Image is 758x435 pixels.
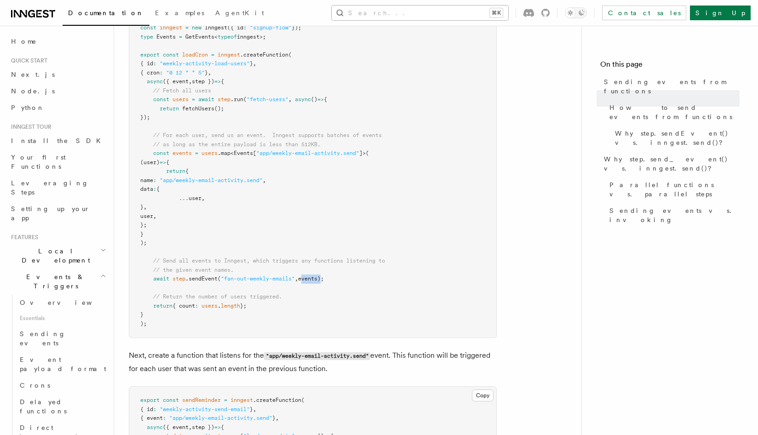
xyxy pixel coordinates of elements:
span: sendReminder [182,397,221,403]
span: Delayed functions [20,398,67,415]
span: users [201,303,218,309]
span: = [211,52,214,58]
span: const [163,397,179,403]
span: , [263,177,266,183]
span: (); [214,105,224,112]
span: events); [298,275,324,282]
span: : [160,69,163,76]
span: ({ event [163,78,189,85]
span: .createFunction [253,397,301,403]
span: : [153,177,156,183]
span: Essentials [16,311,108,326]
span: Home [11,37,37,46]
span: "weekly-activity-load-users" [160,60,250,67]
span: Install the SDK [11,137,106,144]
span: : [153,406,156,412]
span: => [160,159,166,166]
span: Examples [155,9,204,17]
a: Sending events from functions [600,74,740,99]
span: ({ id [227,24,243,31]
span: fetchUsers [182,105,214,112]
span: Sending events [20,330,66,347]
span: Crons [20,382,50,389]
a: Documentation [63,3,149,26]
span: // Return the number of users triggered. [153,293,282,300]
span: => [214,424,221,430]
a: AgentKit [210,3,270,25]
span: Overview [20,299,115,306]
span: = [185,24,189,31]
button: Copy [472,389,494,401]
span: user [140,213,153,219]
kbd: ⌘K [490,8,503,17]
span: export [140,52,160,58]
span: Setting up your app [11,205,90,222]
span: () [311,96,317,103]
a: Home [7,33,108,50]
span: { cron [140,69,160,76]
span: Parallel functions vs. parallel steps [609,180,740,199]
span: users [172,96,189,103]
span: { [221,424,224,430]
span: [ [253,150,256,156]
span: async [295,96,311,103]
span: Why step.sendEvent() vs. inngest.send()? [615,129,740,147]
span: events [172,150,192,156]
span: // For each user, send us an event. Inngest supports batches of events [153,132,382,138]
a: Install the SDK [7,132,108,149]
span: "signup-flow" [250,24,292,31]
span: // the given event names. [153,267,234,273]
span: user [189,195,201,201]
a: Overview [16,294,108,311]
a: Sending events [16,326,108,351]
span: } [250,406,253,412]
span: , [189,78,192,85]
a: Setting up your app [7,200,108,226]
span: export [140,397,160,403]
span: => [317,96,324,103]
span: step [218,96,230,103]
span: } [250,60,253,67]
span: .createFunction [240,52,288,58]
span: : [163,415,166,421]
span: .map [218,150,230,156]
span: ( [301,397,304,403]
span: step }) [192,78,214,85]
a: Contact sales [602,6,686,20]
span: return [153,303,172,309]
span: Python [11,104,45,111]
a: Crons [16,377,108,394]
span: await [153,275,169,282]
span: , [295,275,298,282]
a: Parallel functions vs. parallel steps [606,177,740,202]
span: { id [140,60,153,67]
a: Python [7,99,108,116]
span: Why step.send_event() vs. inngest.send()? [604,155,740,173]
span: Documentation [68,9,144,17]
span: await [198,96,214,103]
span: Events & Triggers [7,272,100,291]
span: => [214,78,221,85]
span: = [195,150,198,156]
span: { count [172,303,195,309]
span: ({ event [163,424,189,430]
span: , [153,213,156,219]
span: AgentKit [215,9,264,17]
span: length [221,303,240,309]
span: < [230,150,234,156]
span: step }) [192,424,214,430]
span: Sending events from functions [604,77,740,96]
span: "0 12 * * 5" [166,69,205,76]
span: }); [140,114,150,120]
span: return [166,168,185,174]
span: < [214,34,218,40]
h4: On this page [600,59,740,74]
a: Event payload format [16,351,108,377]
span: , [253,406,256,412]
span: , [201,195,205,201]
span: new [192,24,201,31]
span: const [163,52,179,58]
span: .run [230,96,243,103]
span: . [218,303,221,309]
span: Quick start [7,57,47,64]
